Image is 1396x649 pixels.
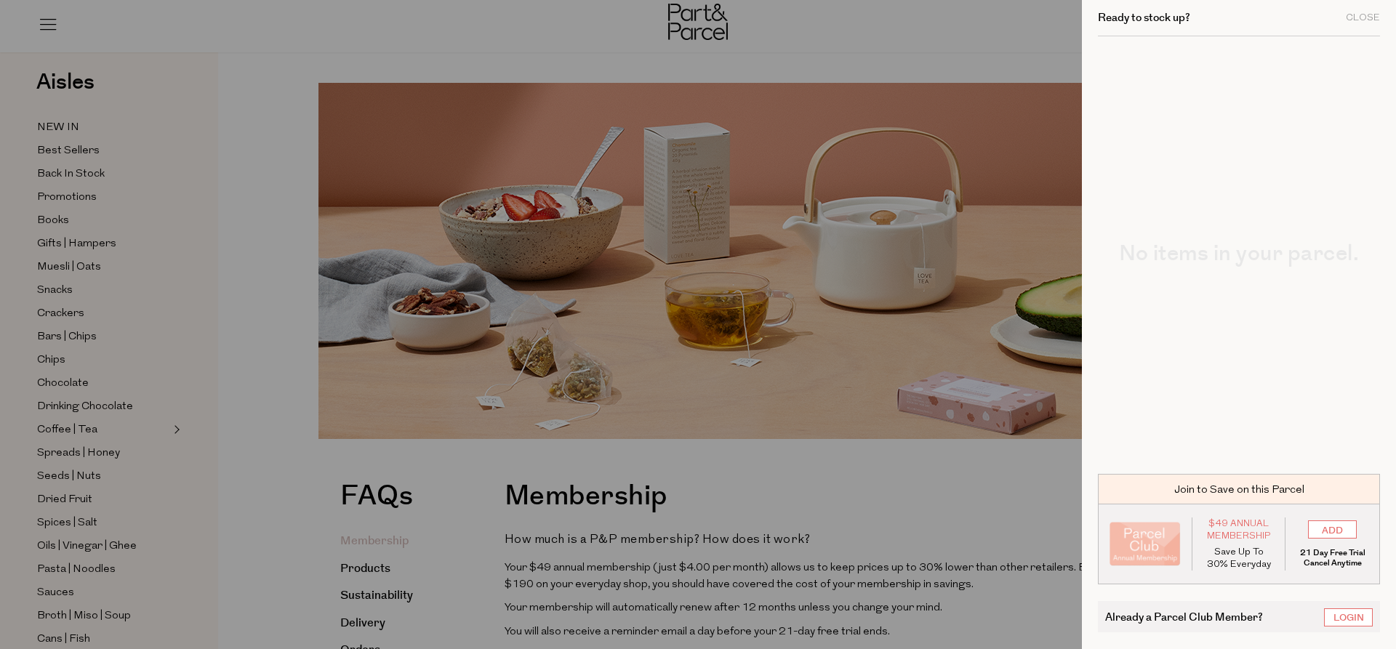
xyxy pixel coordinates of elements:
[1098,243,1380,265] h2: No items in your parcel.
[1098,474,1380,504] div: Join to Save on this Parcel
[1346,13,1380,23] div: Close
[1105,608,1263,625] span: Already a Parcel Club Member?
[1296,548,1368,568] p: 21 Day Free Trial Cancel Anytime
[1098,12,1190,23] h2: Ready to stock up?
[1203,517,1275,542] span: $49 Annual Membership
[1203,546,1275,571] p: Save Up To 30% Everyday
[1308,520,1357,539] input: ADD
[1324,608,1373,626] a: Login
